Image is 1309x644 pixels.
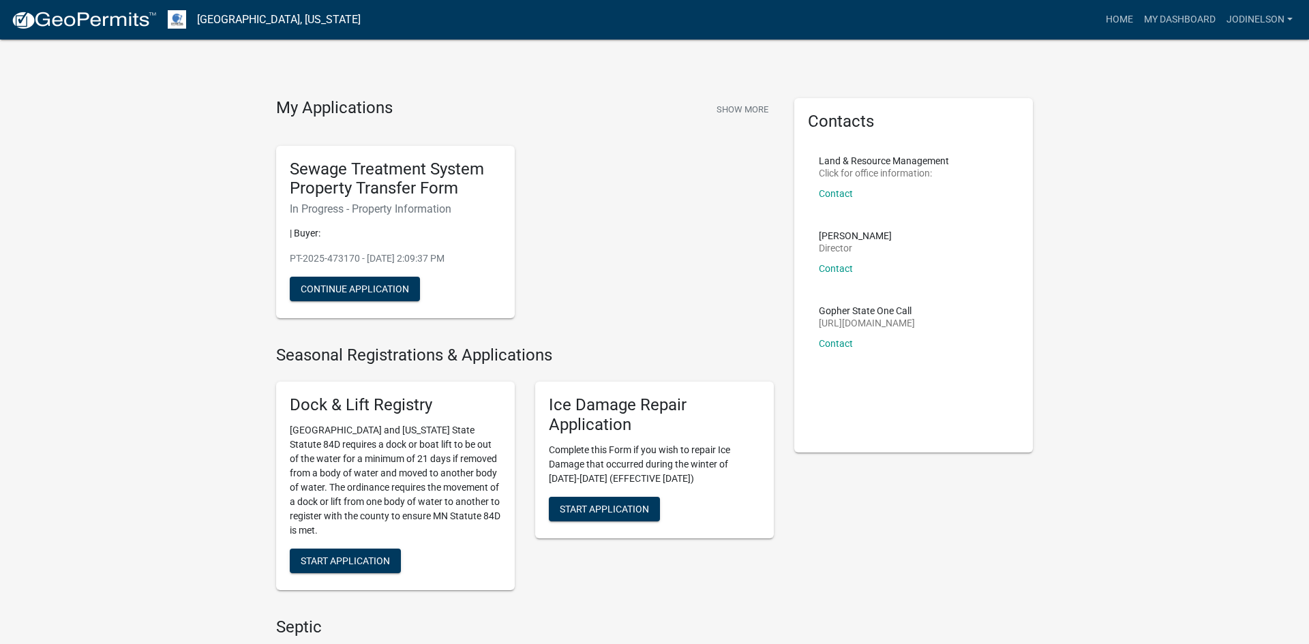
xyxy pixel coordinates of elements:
p: Complete this Form if you wish to repair Ice Damage that occurred during the winter of [DATE]-[DA... [549,443,760,486]
span: Start Application [301,555,390,566]
p: [GEOGRAPHIC_DATA] and [US_STATE] State Statute 84D requires a dock or boat lift to be out of the ... [290,423,501,538]
button: Start Application [290,549,401,573]
p: Gopher State One Call [819,306,915,316]
a: Home [1100,7,1139,33]
h5: Contacts [808,112,1019,132]
p: [URL][DOMAIN_NAME] [819,318,915,328]
p: PT-2025-473170 - [DATE] 2:09:37 PM [290,251,501,266]
button: Show More [711,98,774,121]
p: Land & Resource Management [819,156,949,166]
h4: Septic [276,617,774,637]
p: Director [819,243,892,253]
a: JodiNelson [1221,7,1298,33]
h6: In Progress - Property Information [290,202,501,215]
h5: Dock & Lift Registry [290,395,501,415]
h4: My Applications [276,98,393,119]
h4: Seasonal Registrations & Applications [276,346,774,365]
p: [PERSON_NAME] [819,231,892,241]
a: Contact [819,263,853,274]
a: [GEOGRAPHIC_DATA], [US_STATE] [197,8,361,31]
a: Contact [819,338,853,349]
button: Start Application [549,497,660,521]
button: Continue Application [290,277,420,301]
span: Start Application [560,503,649,514]
h5: Ice Damage Repair Application [549,395,760,435]
a: My Dashboard [1139,7,1221,33]
p: Click for office information: [819,168,949,178]
img: Otter Tail County, Minnesota [168,10,186,29]
p: | Buyer: [290,226,501,241]
h5: Sewage Treatment System Property Transfer Form [290,159,501,199]
a: Contact [819,188,853,199]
